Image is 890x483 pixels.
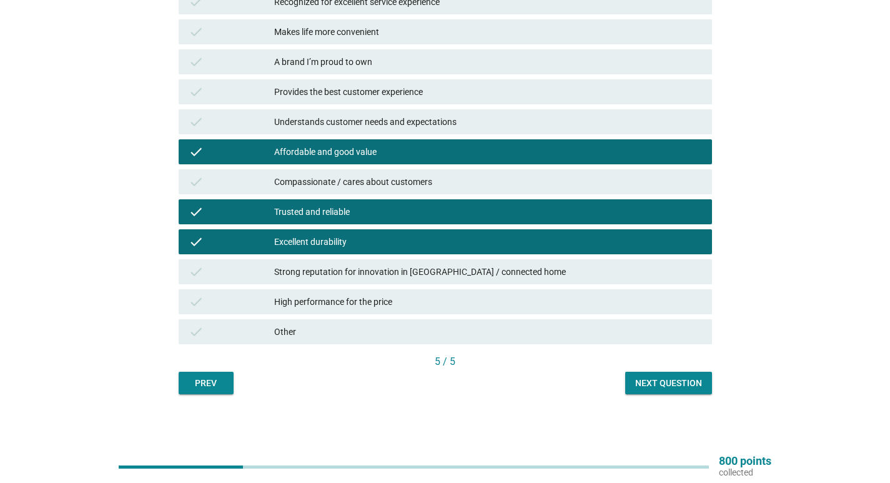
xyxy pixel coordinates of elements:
i: check [189,114,204,129]
i: check [189,234,204,249]
div: Other [274,324,702,339]
div: Compassionate / cares about customers [274,174,702,189]
p: collected [719,467,771,478]
div: Makes life more convenient [274,24,702,39]
div: Prev [189,377,224,390]
button: Next question [625,372,712,394]
i: check [189,24,204,39]
div: High performance for the price [274,294,702,309]
div: Affordable and good value [274,144,702,159]
i: check [189,264,204,279]
i: check [189,204,204,219]
div: Strong reputation for innovation in [GEOGRAPHIC_DATA] / connected home [274,264,702,279]
div: A brand I’m proud to own [274,54,702,69]
div: Trusted and reliable [274,204,702,219]
button: Prev [179,372,234,394]
p: 800 points [719,456,771,467]
i: check [189,54,204,69]
i: check [189,294,204,309]
i: check [189,174,204,189]
div: Excellent durability [274,234,702,249]
div: 5 / 5 [179,354,712,369]
div: Next question [635,377,702,390]
div: Understands customer needs and expectations [274,114,702,129]
i: check [189,84,204,99]
div: Provides the best customer experience [274,84,702,99]
i: check [189,144,204,159]
i: check [189,324,204,339]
